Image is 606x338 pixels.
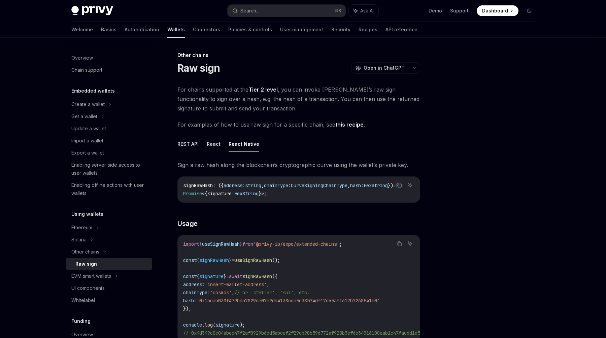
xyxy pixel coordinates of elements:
[364,182,388,189] span: HexString
[229,136,259,152] button: React Native
[199,241,202,247] span: {
[71,149,104,157] div: Export a wallet
[482,7,508,14] span: Dashboard
[75,260,97,268] div: Raw sign
[202,241,240,247] span: useSignRawHash
[66,64,152,76] a: Chain support
[199,273,224,279] span: signature
[177,120,420,129] span: For examples of how to use raw sign for a specific chain, see .
[71,125,106,133] div: Update a wallet
[197,298,380,304] span: '0x1acab030f479bda7829de07e9db4138cec5d38574df17d65af1617b7268541c0'
[393,182,399,189] span: =>
[228,5,345,17] button: Search...⌘K
[71,66,102,74] div: Chain support
[395,181,404,190] button: Copy the contents from the code block
[207,136,221,152] button: React
[71,6,113,15] img: dark logo
[71,248,99,256] div: Other chains
[193,22,220,38] a: Connectors
[183,306,191,312] span: });
[335,121,364,128] a: this recipe
[385,22,417,38] a: API reference
[349,5,378,17] button: Ask AI
[202,191,205,197] span: <
[229,257,232,263] span: }
[66,159,152,179] a: Enabling server-side access to user wallets
[71,284,105,292] div: UI components
[224,182,242,189] span: address
[240,7,259,15] div: Search...
[272,257,280,263] span: ();
[66,147,152,159] a: Export a wallet
[215,322,240,328] span: signature
[183,273,197,279] span: const
[267,281,269,288] span: ,
[291,182,347,189] span: CurveSigningChainType
[71,296,95,304] div: Whitelabel
[253,241,339,247] span: '@privy-io/expo/extended-chains'
[202,322,205,328] span: .
[183,330,541,336] span: // 0x4d349c0c04abec47f2af0929b6dd5abcef2f29cb90b596772af928b3ef6e34316108eab1c47fac6d1d5ec51da59b...
[229,273,242,279] span: await
[71,137,103,145] div: Import a wallet
[183,298,197,304] span: hash:
[288,182,291,189] span: :
[207,191,232,197] span: signature
[224,273,226,279] span: }
[183,241,199,247] span: import
[66,123,152,135] a: Update a wallet
[71,181,148,197] div: Enabling offline actions with user wallets
[339,241,342,247] span: ;
[177,85,420,113] span: For chains supported at the , you can invoke [PERSON_NAME]’s raw sign functionality to sign over ...
[197,257,199,263] span: {
[205,281,267,288] span: 'insert-wallet-address'
[364,65,405,71] span: Open in ChatGPT
[71,87,115,95] h5: Embedded wallets
[125,22,159,38] a: Authentication
[71,161,148,177] div: Enabling server-side access to user wallets
[228,22,272,38] a: Policies & controls
[331,22,350,38] a: Security
[234,257,272,263] span: useSignRawHash
[71,317,91,325] h5: Funding
[240,241,242,247] span: }
[183,322,202,328] span: console
[71,224,92,232] div: Ethereum
[261,182,264,189] span: ,
[197,273,199,279] span: {
[213,322,215,328] span: (
[71,210,103,218] h5: Using wallets
[101,22,116,38] a: Basics
[242,182,245,189] span: :
[264,182,288,189] span: chainType
[248,86,278,93] a: Tier 2 level
[272,273,277,279] span: ({
[183,290,210,296] span: chainType:
[177,160,420,170] span: Sign a raw hash along the blockchain’s cryptographic curve using the wallet’s private key.
[234,290,310,296] span: // or 'stellar', 'sui', etc.
[199,257,229,263] span: signRawHash
[259,191,261,197] span: }
[360,7,374,14] span: Ask AI
[71,112,97,121] div: Get a wallet
[232,290,234,296] span: ,
[205,322,213,328] span: log
[183,182,213,189] span: signRawHash
[66,179,152,199] a: Enabling offline actions with user wallets
[213,182,224,189] span: : ({
[524,5,535,16] button: Toggle dark mode
[245,182,261,189] span: string
[66,258,152,270] a: Raw sign
[261,191,264,197] span: >
[71,272,111,280] div: EVM smart wallets
[264,191,267,197] span: ;
[395,239,404,248] button: Copy the contents from the code block
[177,52,420,59] div: Other chains
[240,322,245,328] span: );
[280,22,323,38] a: User management
[205,191,207,197] span: {
[359,22,377,38] a: Recipes
[66,282,152,294] a: UI components
[71,54,93,62] div: Overview
[226,273,229,279] span: =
